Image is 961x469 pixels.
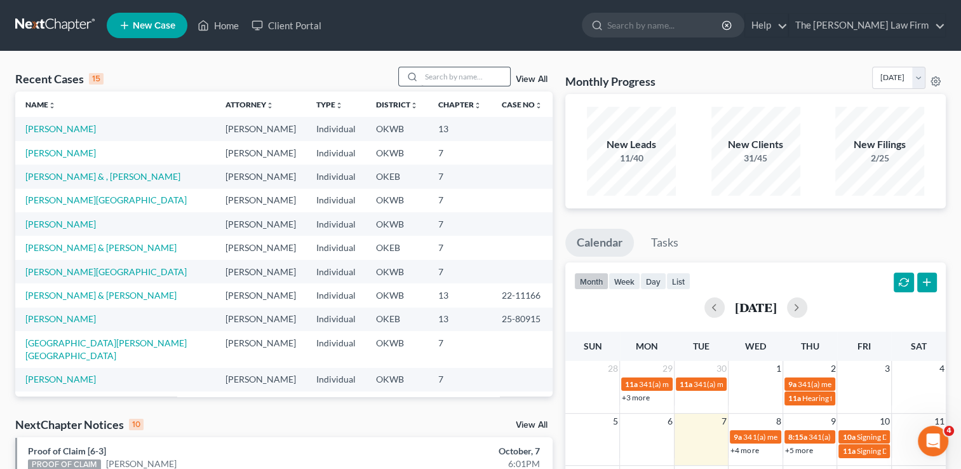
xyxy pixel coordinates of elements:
[878,414,891,429] span: 10
[191,14,245,37] a: Home
[306,260,366,283] td: Individual
[802,393,901,403] span: Hearing for [PERSON_NAME]
[376,100,418,109] a: Districtunfold_more
[788,379,796,389] span: 9a
[428,236,492,259] td: 7
[366,141,428,165] td: OKWB
[89,73,104,85] div: 15
[15,417,144,432] div: NextChapter Notices
[666,414,674,429] span: 6
[25,266,187,277] a: [PERSON_NAME][GEOGRAPHIC_DATA]
[516,75,548,84] a: View All
[607,361,619,376] span: 28
[502,100,542,109] a: Case Nounfold_more
[366,368,428,391] td: OKWB
[366,236,428,259] td: OKEB
[636,341,658,351] span: Mon
[693,341,709,351] span: Tue
[492,308,553,331] td: 25-80915
[428,260,492,283] td: 7
[661,361,674,376] span: 29
[378,445,540,458] div: October, 7
[680,379,692,389] span: 11a
[25,374,96,384] a: [PERSON_NAME]
[734,432,742,442] span: 9a
[801,341,819,351] span: Thu
[215,236,306,259] td: [PERSON_NAME]
[306,141,366,165] td: Individual
[798,379,920,389] span: 341(a) meeting for [PERSON_NAME]
[215,165,306,188] td: [PERSON_NAME]
[612,414,619,429] span: 5
[720,414,728,429] span: 7
[306,165,366,188] td: Individual
[788,432,807,442] span: 8:15a
[215,141,306,165] td: [PERSON_NAME]
[745,341,766,351] span: Wed
[666,273,690,290] button: list
[428,141,492,165] td: 7
[789,14,945,37] a: The [PERSON_NAME] Law Firm
[306,331,366,367] td: Individual
[306,117,366,140] td: Individual
[944,426,954,436] span: 4
[428,308,492,331] td: 13
[735,301,777,314] h2: [DATE]
[215,260,306,283] td: [PERSON_NAME]
[245,14,328,37] a: Client Portal
[25,337,187,361] a: [GEOGRAPHIC_DATA][PERSON_NAME][GEOGRAPHIC_DATA]
[842,446,855,456] span: 11a
[428,283,492,307] td: 13
[474,102,481,109] i: unfold_more
[711,152,800,165] div: 31/45
[366,331,428,367] td: OKWB
[410,102,418,109] i: unfold_more
[428,391,492,415] td: 13
[584,341,602,351] span: Sun
[25,219,96,229] a: [PERSON_NAME]
[316,100,343,109] a: Typeunfold_more
[835,152,924,165] div: 2/25
[215,331,306,367] td: [PERSON_NAME]
[785,445,813,455] a: +5 more
[366,189,428,212] td: OKWB
[25,147,96,158] a: [PERSON_NAME]
[129,419,144,430] div: 10
[306,391,366,415] td: Individual
[266,102,274,109] i: unfold_more
[640,273,666,290] button: day
[28,445,106,456] a: Proof of Claim [6-3]
[715,361,728,376] span: 30
[835,137,924,152] div: New Filings
[215,368,306,391] td: [PERSON_NAME]
[421,67,510,86] input: Search by name...
[587,152,676,165] div: 11/40
[516,421,548,430] a: View All
[639,379,762,389] span: 341(a) meeting for [PERSON_NAME]
[438,100,481,109] a: Chapterunfold_more
[366,260,428,283] td: OKWB
[788,393,801,403] span: 11a
[933,414,946,429] span: 11
[428,189,492,212] td: 7
[215,391,306,415] td: [PERSON_NAME]
[428,117,492,140] td: 13
[428,212,492,236] td: 7
[775,361,783,376] span: 1
[306,368,366,391] td: Individual
[428,331,492,367] td: 7
[625,379,638,389] span: 11a
[565,229,634,257] a: Calendar
[730,445,758,455] a: +4 more
[25,123,96,134] a: [PERSON_NAME]
[640,229,690,257] a: Tasks
[25,290,177,301] a: [PERSON_NAME] & [PERSON_NAME]
[366,165,428,188] td: OKEB
[15,71,104,86] div: Recent Cases
[215,308,306,331] td: [PERSON_NAME]
[842,432,855,442] span: 10a
[366,117,428,140] td: OKWB
[25,242,177,253] a: [PERSON_NAME] & [PERSON_NAME]
[565,74,655,89] h3: Monthly Progress
[25,313,96,324] a: [PERSON_NAME]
